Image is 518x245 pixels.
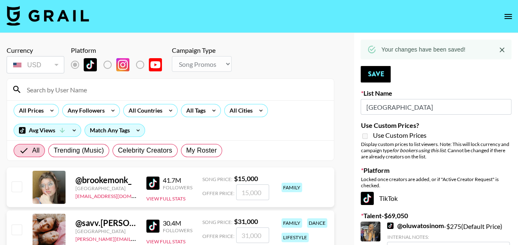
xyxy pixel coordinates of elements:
div: Internal Notes: [387,234,510,240]
a: @oluwatosinom [387,221,443,230]
input: 15,000 [236,184,269,200]
span: Offer Price: [202,233,234,239]
div: All Prices [14,104,45,117]
span: Song Price: [202,219,232,225]
img: Grail Talent [7,6,89,26]
div: Any Followers [63,104,106,117]
button: View Full Stats [146,238,185,245]
div: All Countries [124,104,164,117]
strong: $ 31,000 [234,217,258,225]
span: Celebrity Creators [118,146,172,155]
div: Display custom prices to list viewers. Note: This will lock currency and campaign type . Cannot b... [361,141,511,160]
div: All Cities [225,104,254,117]
label: Platform [361,166,511,174]
div: @ brookemonk_ [75,175,136,185]
div: 30.4M [163,219,192,227]
button: View Full Stats [146,196,185,202]
strong: $ 15,000 [234,174,258,182]
div: Currency [7,46,64,54]
div: Followers [163,184,192,191]
img: Instagram [116,58,129,71]
span: Song Price: [202,176,232,182]
div: [GEOGRAPHIC_DATA] [75,185,136,191]
img: TikTok [361,192,374,205]
a: [EMAIL_ADDRESS][DOMAIN_NAME] [75,191,158,199]
img: TikTok [146,219,159,233]
div: Your changes have been saved! [381,42,465,57]
img: TikTok [84,58,97,71]
a: [PERSON_NAME][EMAIL_ADDRESS][DOMAIN_NAME] [75,234,197,242]
input: Search by User Name [22,83,329,96]
div: family [281,218,302,228]
img: TikTok [146,177,159,190]
div: List locked to TikTok. [71,56,169,73]
div: Match Any Tags [85,124,145,137]
div: TikTok [361,192,511,205]
div: lifestyle [281,233,309,242]
div: Followers [163,227,192,233]
div: Avg Views [14,124,81,137]
span: Offer Price: [202,190,234,196]
div: Locked once creators are added, or if "Active Creator Request" is checked. [361,176,511,188]
label: Talent - $ 69,050 [361,212,511,220]
img: TikTok [387,222,394,229]
div: Platform [71,46,169,54]
div: USD [8,58,63,72]
div: dance [307,218,327,228]
div: All Tags [181,104,207,117]
span: Use Custom Prices [373,131,426,139]
button: open drawer [500,8,516,25]
div: Campaign Type [172,46,232,54]
span: Trending (Music) [54,146,104,155]
div: 41.7M [163,176,192,184]
img: YouTube [149,58,162,71]
label: Use Custom Prices? [361,121,511,130]
span: My Roster [186,146,217,155]
input: 31,000 [236,227,269,243]
div: Remove selected talent to change your currency [7,54,64,75]
button: Save [361,66,391,82]
div: family [281,183,302,192]
em: for bookers using this list [392,147,445,153]
label: List Name [361,89,511,97]
div: [GEOGRAPHIC_DATA] [75,228,136,234]
span: All [32,146,40,155]
button: Close [496,44,508,56]
div: @ savv.[PERSON_NAME] [75,218,136,228]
